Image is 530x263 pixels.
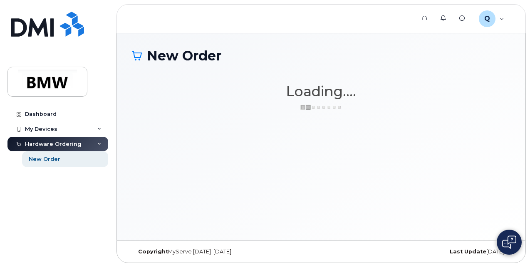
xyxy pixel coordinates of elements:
[300,104,342,110] img: ajax-loader-3a6953c30dc77f0bf724df975f13086db4f4c1262e45940f03d1251963f1bf2e.gif
[384,248,510,255] div: [DATE]
[138,248,168,255] strong: Copyright
[132,48,510,63] h1: New Order
[450,248,486,255] strong: Last Update
[132,84,510,99] h1: Loading....
[502,235,516,249] img: Open chat
[132,248,258,255] div: MyServe [DATE]–[DATE]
